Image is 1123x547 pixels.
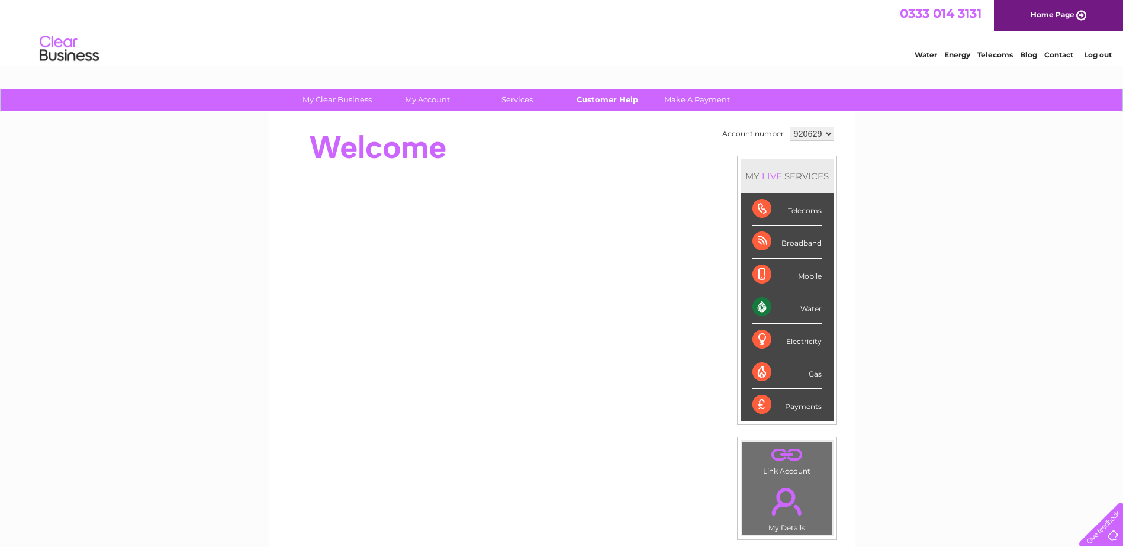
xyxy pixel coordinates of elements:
div: MY SERVICES [741,159,834,193]
td: My Details [741,478,833,536]
a: My Account [378,89,476,111]
div: Telecoms [752,193,822,226]
a: Customer Help [558,89,656,111]
div: LIVE [760,170,784,182]
img: logo.png [39,31,99,67]
a: Log out [1084,50,1112,59]
a: Make A Payment [648,89,746,111]
a: 0333 014 3131 [900,6,982,21]
a: . [745,481,829,522]
div: Payments [752,389,822,421]
a: Blog [1020,50,1037,59]
div: Clear Business is a trading name of Verastar Limited (registered in [GEOGRAPHIC_DATA] No. 3667643... [282,7,842,57]
div: Gas [752,356,822,389]
a: . [745,445,829,465]
a: Telecoms [977,50,1013,59]
td: Account number [719,124,787,144]
a: Services [468,89,566,111]
a: Energy [944,50,970,59]
a: Contact [1044,50,1073,59]
a: Water [915,50,937,59]
div: Broadband [752,226,822,258]
div: Electricity [752,324,822,356]
td: Link Account [741,441,833,478]
a: My Clear Business [288,89,386,111]
div: Water [752,291,822,324]
div: Mobile [752,259,822,291]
